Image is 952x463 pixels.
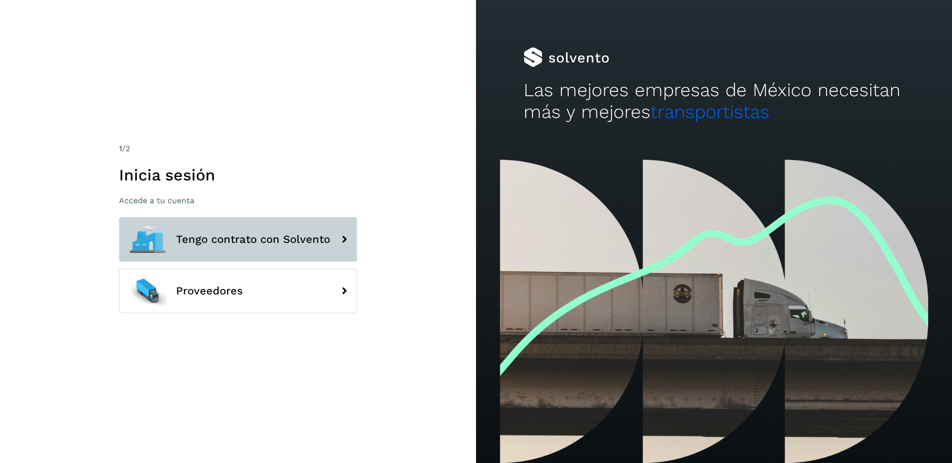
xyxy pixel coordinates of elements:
h2: Las mejores empresas de México necesitan más y mejores [524,79,904,123]
span: Tengo contrato con Solvento [176,233,330,245]
button: Tengo contrato con Solvento [119,217,357,262]
button: Proveedores [119,269,357,313]
div: /2 [119,143,357,155]
p: Accede a tu cuenta [119,196,357,205]
span: Proveedores [176,285,243,297]
span: transportistas [651,101,770,122]
h1: Inicia sesión [119,166,357,184]
span: 1 [119,144,122,153]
